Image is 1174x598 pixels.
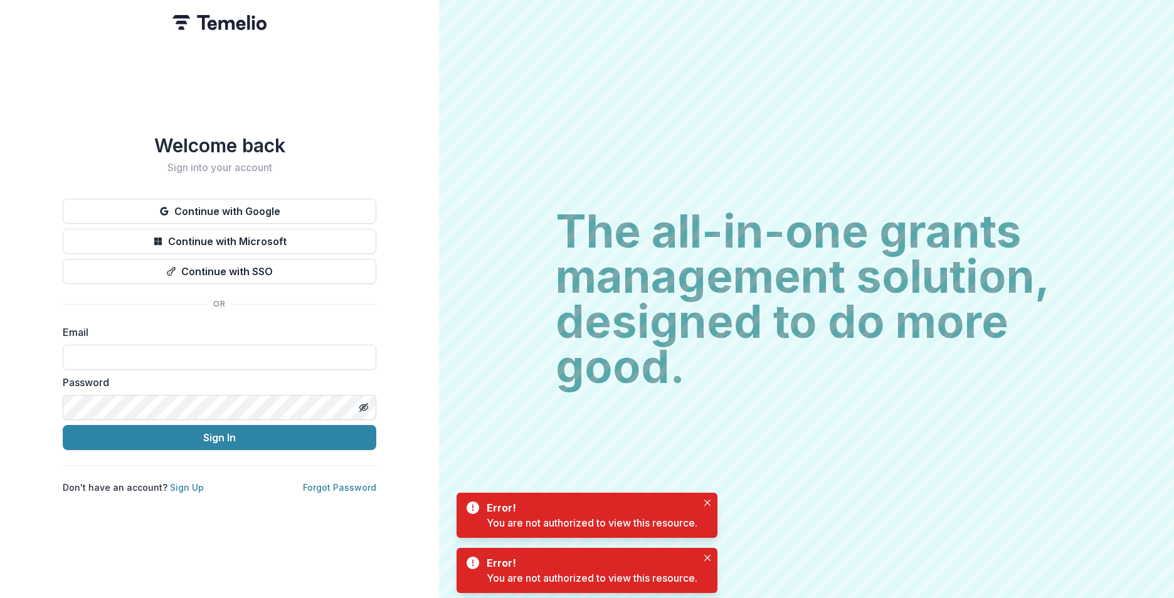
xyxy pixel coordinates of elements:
div: You are not authorized to view this resource. [487,515,697,530]
button: Continue with Google [63,199,376,224]
a: Forgot Password [303,482,376,493]
button: Close [700,550,715,565]
h2: Sign into your account [63,162,376,174]
a: Sign Up [170,482,204,493]
label: Password [63,375,369,390]
div: You are not authorized to view this resource. [487,570,697,585]
button: Continue with SSO [63,259,376,284]
h1: Welcome back [63,134,376,157]
button: Close [700,495,715,510]
button: Toggle password visibility [354,397,374,417]
p: Don't have an account? [63,481,204,494]
button: Sign In [63,425,376,450]
div: Error! [487,500,692,515]
img: Temelio [172,15,267,30]
button: Continue with Microsoft [63,229,376,254]
div: Error! [487,555,692,570]
label: Email [63,325,369,340]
